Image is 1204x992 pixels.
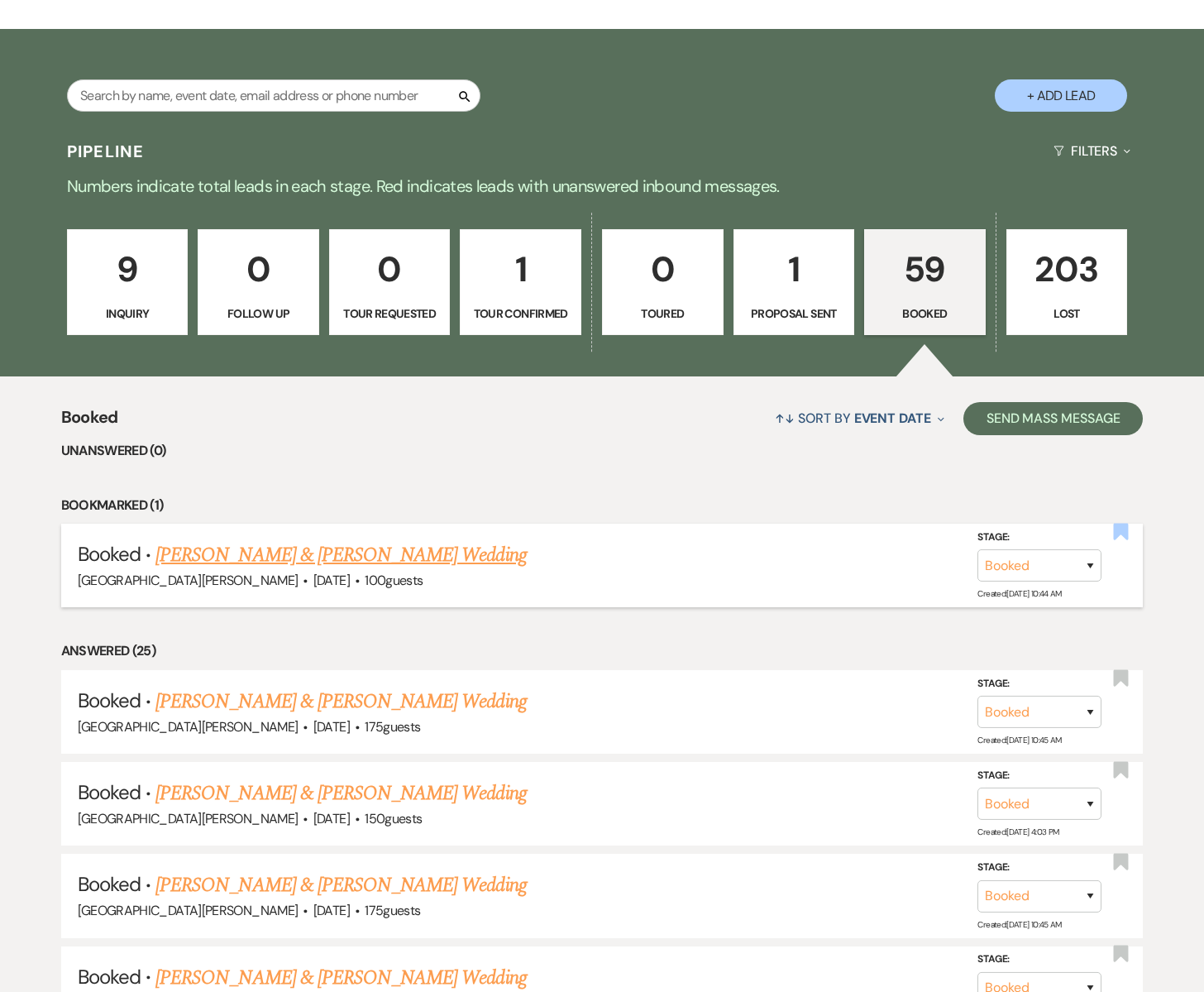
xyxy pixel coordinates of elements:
[864,229,986,335] a: 59Booked
[208,242,308,297] p: 0
[155,779,526,808] a: [PERSON_NAME] & [PERSON_NAME] Wedding
[78,871,141,897] span: Booked
[744,304,844,323] p: Proposal Sent
[471,304,571,323] p: Tour Confirmed
[155,540,526,570] a: [PERSON_NAME] & [PERSON_NAME] Wedding
[78,242,178,297] p: 9
[875,304,975,323] p: Booked
[1017,242,1117,297] p: 203
[460,229,581,335] a: 1Tour Confirmed
[613,242,713,297] p: 0
[313,572,350,589] span: [DATE]
[78,964,141,990] span: Booked
[61,405,118,440] span: Booked
[963,402,1144,435] button: Send Mass Message
[313,810,350,827] span: [DATE]
[977,529,1101,547] label: Stage:
[78,810,299,827] span: [GEOGRAPHIC_DATA][PERSON_NAME]
[854,410,931,427] span: Event Date
[977,767,1101,785] label: Stage:
[67,140,145,163] h3: Pipeline
[78,902,299,919] span: [GEOGRAPHIC_DATA][PERSON_NAME]
[340,304,440,323] p: Tour Requested
[78,572,299,589] span: [GEOGRAPHIC_DATA][PERSON_NAME]
[471,242,571,297] p: 1
[995,79,1127,112] button: + Add Lead
[977,735,1061,745] span: Created: [DATE] 10:45 AM
[977,859,1101,877] label: Stage:
[977,827,1058,837] span: Created: [DATE] 4:03 PM
[365,810,422,827] span: 150 guests
[61,495,1144,516] li: Bookmarked (1)
[78,688,141,713] span: Booked
[613,304,713,323] p: Toured
[365,718,420,736] span: 175 guests
[875,242,975,297] p: 59
[67,229,189,335] a: 9Inquiry
[78,541,141,567] span: Booked
[365,902,420,919] span: 175 guests
[977,918,1061,929] span: Created: [DATE] 10:45 AM
[602,229,724,335] a: 0Toured
[61,640,1144,662] li: Answered (25)
[977,951,1101,969] label: Stage:
[340,242,440,297] p: 0
[155,870,526,900] a: [PERSON_NAME] & [PERSON_NAME] Wedding
[775,410,795,427] span: ↑↓
[313,902,350,919] span: [DATE]
[768,396,950,440] button: Sort By Event Date
[977,674,1101,692] label: Stage:
[733,229,855,335] a: 1Proposal Sent
[1047,129,1137,173] button: Filters
[7,173,1197,199] p: Numbers indicate total leads in each stage. Red indicates leads with unanswered inbound messages.
[78,304,178,323] p: Inquiry
[977,588,1061,599] span: Created: [DATE] 10:44 AM
[61,440,1144,462] li: Unanswered (0)
[155,687,526,716] a: [PERSON_NAME] & [PERSON_NAME] Wedding
[744,242,844,297] p: 1
[1006,229,1128,335] a: 203Lost
[329,229,451,335] a: 0Tour Requested
[313,718,350,736] span: [DATE]
[198,229,319,335] a: 0Follow Up
[78,718,299,736] span: [GEOGRAPHIC_DATA][PERSON_NAME]
[208,304,308,323] p: Follow Up
[67,79,480,112] input: Search by name, event date, email address or phone number
[1017,304,1117,323] p: Lost
[365,572,423,589] span: 100 guests
[78,779,141,805] span: Booked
